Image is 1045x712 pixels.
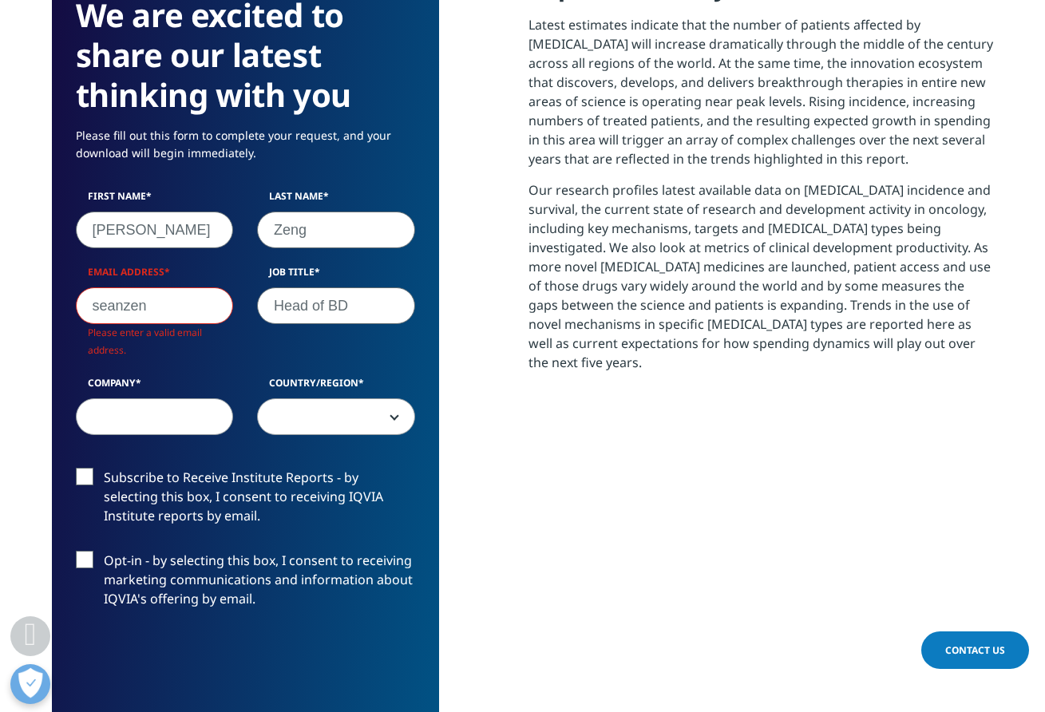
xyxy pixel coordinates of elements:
p: Please fill out this form to complete your request, and your download will begin immediately. [76,127,415,174]
p: Our research profiles latest available data on [MEDICAL_DATA] incidence and survival, the current... [528,180,994,384]
label: Job Title [257,265,415,287]
label: Opt-in - by selecting this box, I consent to receiving marketing communications and information a... [76,551,415,617]
label: Last Name [257,189,415,212]
label: Subscribe to Receive Institute Reports - by selecting this box, I consent to receiving IQVIA Inst... [76,468,415,534]
iframe: reCAPTCHA [76,634,319,696]
p: Latest estimates indicate that the number of patients affected by [MEDICAL_DATA] will increase dr... [528,15,994,180]
a: Contact Us [921,631,1029,669]
button: Open Preferences [10,664,50,704]
label: Country/Region [257,376,415,398]
label: Email Address [76,265,234,287]
span: Contact Us [945,643,1005,657]
label: Company [76,376,234,398]
span: Please enter a valid email address. [88,326,202,357]
label: First Name [76,189,234,212]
